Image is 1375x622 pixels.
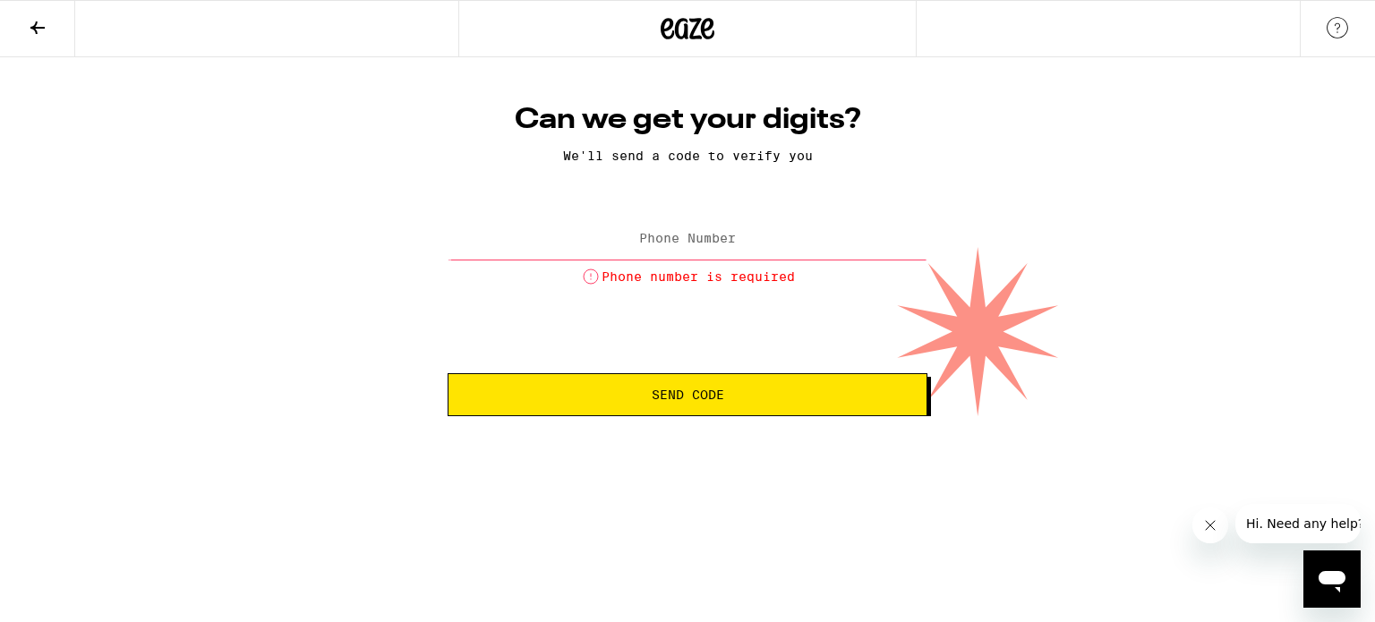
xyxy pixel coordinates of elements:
[448,266,927,287] li: Phone number is required
[1192,507,1228,543] iframe: Close message
[639,231,736,245] label: Phone Number
[652,388,724,401] span: Send Code
[448,102,927,138] h1: Can we get your digits?
[11,13,129,27] span: Hi. Need any help?
[1235,504,1361,543] iframe: Message from company
[448,373,927,416] button: Send Code
[448,149,927,163] p: We'll send a code to verify you
[1303,550,1361,608] iframe: Button to launch messaging window
[448,219,927,260] input: Phone Number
